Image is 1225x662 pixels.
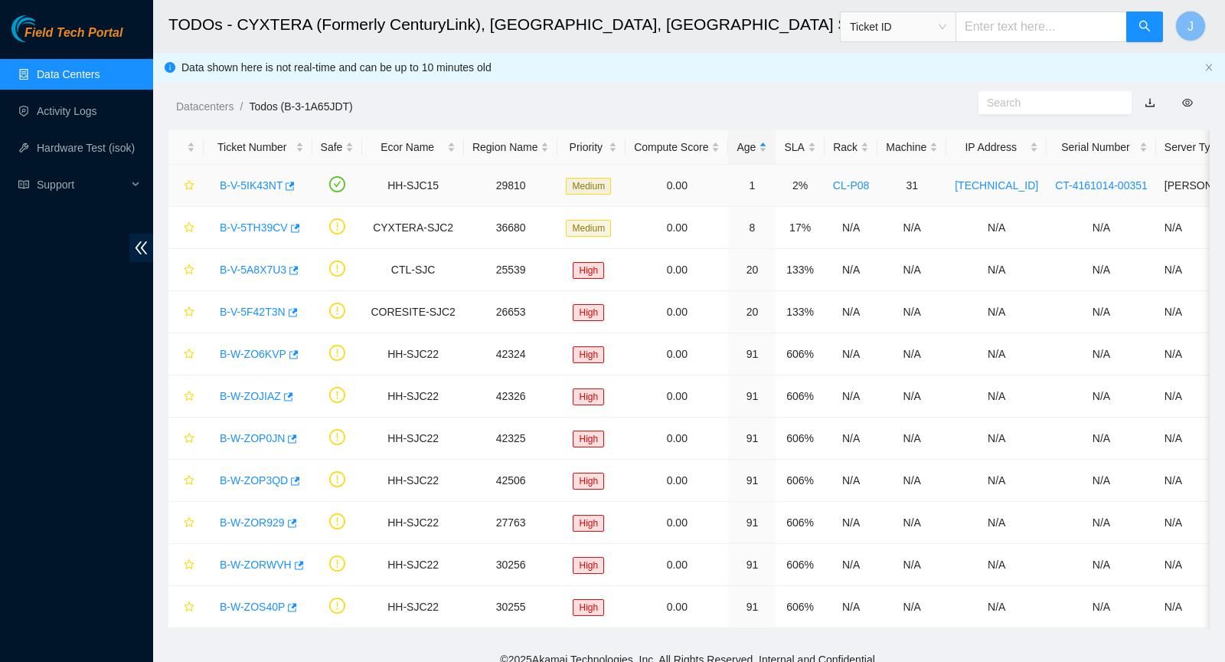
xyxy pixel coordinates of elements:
span: star [184,433,194,445]
span: star [184,264,194,277]
span: exclamation-circle [329,429,345,445]
td: N/A [1047,460,1156,502]
td: 606% [776,333,824,375]
span: star [184,349,194,361]
span: check-circle [329,176,345,192]
td: 606% [776,544,824,586]
td: N/A [946,207,1047,249]
a: Todos (B-3-1A65JDT) [249,100,352,113]
a: B-V-5F42T3N [220,306,286,318]
button: star [177,468,195,493]
span: Medium [566,178,611,195]
a: download [1145,97,1155,109]
span: star [184,475,194,487]
a: B-V-5A8X7U3 [220,264,286,276]
td: N/A [946,586,1047,628]
td: HH-SJC22 [362,502,463,544]
span: exclamation-circle [329,598,345,614]
td: CTL-SJC [362,249,463,291]
td: 606% [776,375,824,418]
span: star [184,391,194,403]
td: N/A [877,586,946,628]
span: Ticket ID [850,15,946,38]
span: star [184,180,194,192]
td: 20 [728,249,776,291]
td: N/A [946,418,1047,460]
a: Akamai TechnologiesField Tech Portal [11,28,122,48]
td: N/A [877,291,946,333]
td: N/A [1047,586,1156,628]
button: star [177,173,195,198]
td: N/A [825,333,877,375]
td: 42326 [464,375,558,418]
td: 133% [776,291,824,333]
td: 0.00 [626,333,728,375]
span: Field Tech Portal [24,26,122,41]
td: N/A [1047,207,1156,249]
a: B-W-ZOJIAZ [220,390,281,402]
td: N/A [877,460,946,502]
td: N/A [877,502,946,544]
span: exclamation-circle [329,303,345,319]
td: 0.00 [626,544,728,586]
td: 133% [776,249,824,291]
span: eye [1182,97,1193,108]
button: star [177,552,195,577]
span: High [573,473,604,490]
td: HH-SJC15 [362,165,463,207]
td: 20 [728,291,776,333]
a: B-W-ZO6KVP [220,348,286,360]
span: exclamation-circle [329,471,345,487]
td: N/A [825,418,877,460]
td: 26653 [464,291,558,333]
span: Support [37,169,127,200]
span: Medium [566,220,611,237]
td: 0.00 [626,249,728,291]
td: N/A [1047,544,1156,586]
td: N/A [1047,375,1156,418]
span: read [18,179,29,190]
button: star [177,215,195,240]
span: double-left [129,234,153,262]
span: star [184,559,194,572]
td: N/A [877,544,946,586]
button: star [177,384,195,408]
td: N/A [946,460,1047,502]
span: exclamation-circle [329,261,345,277]
td: HH-SJC22 [362,586,463,628]
img: Akamai Technologies [11,15,77,42]
a: CT-4161014-00351 [1055,179,1148,192]
a: B-W-ZORWVH [220,559,292,571]
td: N/A [1047,502,1156,544]
span: exclamation-circle [329,387,345,403]
a: Datacenters [176,100,234,113]
span: star [184,222,194,234]
td: N/A [946,333,1047,375]
td: HH-SJC22 [362,333,463,375]
td: HH-SJC22 [362,460,463,502]
td: N/A [825,502,877,544]
td: 91 [728,460,776,502]
td: 25539 [464,249,558,291]
td: 0.00 [626,165,728,207]
td: N/A [946,375,1047,418]
td: 31 [877,165,946,207]
td: N/A [877,207,946,249]
td: 30255 [464,586,558,628]
td: N/A [825,375,877,418]
span: exclamation-circle [329,513,345,529]
span: exclamation-circle [329,555,345,572]
td: N/A [946,544,1047,586]
button: star [177,257,195,282]
td: 91 [728,333,776,375]
a: Data Centers [37,68,100,80]
td: 0.00 [626,418,728,460]
span: close [1204,63,1214,72]
td: 606% [776,586,824,628]
span: exclamation-circle [329,345,345,361]
button: star [177,342,195,366]
span: star [184,306,194,319]
td: N/A [1047,333,1156,375]
td: 606% [776,418,824,460]
td: N/A [825,544,877,586]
